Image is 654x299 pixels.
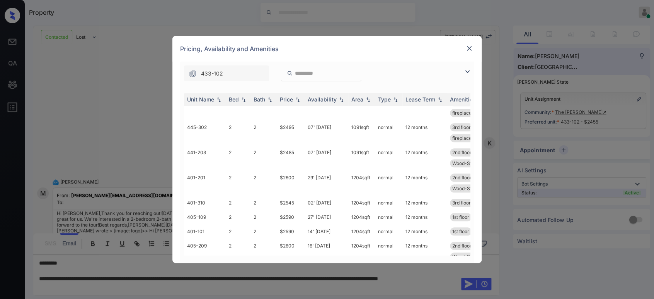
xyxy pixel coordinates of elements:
td: 12 months [402,210,447,224]
span: 2nd floor [452,243,472,249]
td: normal [375,239,402,264]
div: Unit Name [187,96,214,103]
span: Wood-Style Floo... [452,160,492,166]
img: sorting [266,97,274,102]
img: sorting [240,97,247,102]
img: sorting [364,97,372,102]
div: Bath [254,96,265,103]
td: 07' [DATE] [305,145,348,170]
td: 12 months [402,224,447,239]
td: 2 [226,210,250,224]
td: 07' [DATE] [305,120,348,145]
img: sorting [392,97,399,102]
td: 2 [250,145,277,170]
td: 2 [226,95,250,120]
td: 401-201 [184,170,226,196]
span: 1st floor [452,214,469,220]
img: icon-zuma [287,70,293,77]
td: 2 [250,120,277,145]
td: 2 [250,196,277,210]
img: close [465,45,473,52]
td: 1204 sqft [348,196,375,210]
td: 2 [226,239,250,264]
td: 2 [226,196,250,210]
td: 1204 sqft [348,210,375,224]
div: Availability [308,96,337,103]
td: 1091 sqft [348,95,375,120]
div: Price [280,96,293,103]
td: 2 [226,120,250,145]
div: Bed [229,96,239,103]
td: 405-109 [184,210,226,224]
td: 2 [226,224,250,239]
img: sorting [294,97,301,102]
img: icon-zuma [189,70,196,77]
td: 401-310 [184,196,226,210]
div: Area [351,96,363,103]
td: 12 months [402,196,447,210]
span: Wood-Style Floo... [452,254,492,259]
span: fireplace [452,110,472,116]
td: normal [375,196,402,210]
td: 2 [250,224,277,239]
td: $2545 [277,196,305,210]
td: 27' [DATE] [305,210,348,224]
td: $2495 [277,120,305,145]
img: icon-zuma [463,67,472,76]
td: 1204 sqft [348,239,375,264]
div: Pricing, Availability and Amenities [172,36,482,62]
td: 441-203 [184,145,226,170]
div: Amenities [450,96,476,103]
span: 433-102 [201,69,223,78]
img: sorting [215,97,223,102]
td: 445-302 [184,120,226,145]
td: normal [375,224,402,239]
td: $2600 [277,170,305,196]
td: 2 [250,210,277,224]
td: $2485 [277,145,305,170]
span: 3rd floor [452,124,471,130]
td: normal [375,170,402,196]
td: normal [375,210,402,224]
td: 12 months [402,95,447,120]
img: sorting [436,97,444,102]
td: $2590 [277,210,305,224]
td: 14' [DATE] [305,224,348,239]
td: 2 [250,239,277,264]
td: normal [375,120,402,145]
div: Type [378,96,391,103]
td: 12 months [402,120,447,145]
span: 2nd floor [452,149,472,155]
span: 3rd floor [452,200,471,206]
td: $2590 [277,224,305,239]
td: normal [375,145,402,170]
div: Lease Term [405,96,435,103]
td: 1091 sqft [348,145,375,170]
td: 12 months [402,239,447,264]
span: fireplace [452,135,472,141]
span: Wood-Style Floo... [452,186,492,191]
td: 2 [250,95,277,120]
td: 413-302 [184,95,226,120]
td: 27' [DATE] [305,95,348,120]
img: sorting [337,97,345,102]
td: 02' [DATE] [305,196,348,210]
td: 1204 sqft [348,170,375,196]
td: 1204 sqft [348,224,375,239]
td: 29' [DATE] [305,170,348,196]
td: 12 months [402,145,447,170]
td: $2495 [277,95,305,120]
td: $2600 [277,239,305,264]
td: 2 [250,170,277,196]
td: 2 [226,145,250,170]
td: 2 [226,170,250,196]
td: normal [375,95,402,120]
td: 401-101 [184,224,226,239]
span: 1st floor [452,229,469,234]
td: 405-209 [184,239,226,264]
td: 16' [DATE] [305,239,348,264]
span: 2nd floor [452,175,472,180]
td: 1091 sqft [348,120,375,145]
td: 12 months [402,170,447,196]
